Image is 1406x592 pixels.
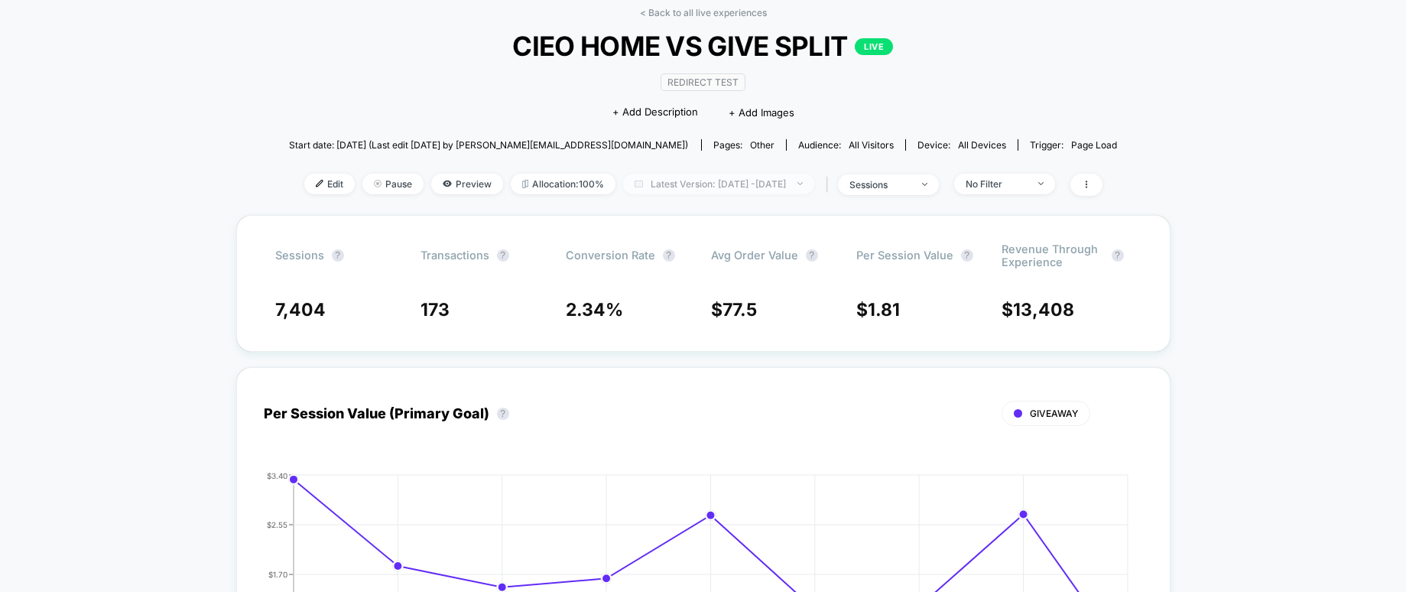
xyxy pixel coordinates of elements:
[497,249,509,262] button: ?
[332,249,344,262] button: ?
[268,569,287,578] tspan: $1.70
[750,139,774,151] span: other
[511,174,615,194] span: Allocation: 100%
[330,30,1076,62] span: CIEO HOME VS GIVE SPLIT
[640,7,767,18] a: < Back to all live experiences
[362,174,424,194] span: Pause
[267,470,287,480] tspan: $3.40
[722,299,757,320] span: 77.5
[958,139,1006,151] span: all devices
[566,299,623,320] span: 2.34 %
[1002,242,1104,268] span: Revenue through experience
[806,249,818,262] button: ?
[623,174,814,194] span: Latest Version: [DATE] - [DATE]
[421,299,450,320] span: 173
[1071,139,1117,151] span: Page Load
[922,183,927,186] img: end
[1112,249,1124,262] button: ?
[856,249,953,262] span: Per Session Value
[275,299,326,320] span: 7,404
[711,249,798,262] span: Avg Order Value
[713,139,774,151] div: Pages:
[1013,299,1074,320] span: 13,408
[566,249,655,262] span: Conversion Rate
[961,249,973,262] button: ?
[289,139,688,151] span: Start date: [DATE] (Last edit [DATE] by [PERSON_NAME][EMAIL_ADDRESS][DOMAIN_NAME])
[711,299,757,320] span: $
[1030,139,1117,151] div: Trigger:
[374,180,382,187] img: end
[421,249,489,262] span: Transactions
[267,519,287,529] tspan: $2.55
[663,249,675,262] button: ?
[661,73,745,91] span: Redirect Test
[275,249,324,262] span: Sessions
[1002,299,1074,320] span: $
[431,174,503,194] span: Preview
[729,106,794,119] span: + Add Images
[522,180,528,188] img: rebalance
[1038,182,1044,185] img: end
[849,139,894,151] span: All Visitors
[1030,408,1078,419] span: GIVEAWAY
[905,139,1018,151] span: Device:
[856,299,900,320] span: $
[497,408,509,420] button: ?
[316,180,323,187] img: edit
[849,179,911,190] div: sessions
[798,139,894,151] div: Audience:
[822,174,838,196] span: |
[612,105,698,120] span: + Add Description
[797,182,803,185] img: end
[304,174,355,194] span: Edit
[868,299,900,320] span: 1.81
[635,180,643,187] img: calendar
[855,38,893,55] p: LIVE
[966,178,1027,190] div: No Filter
